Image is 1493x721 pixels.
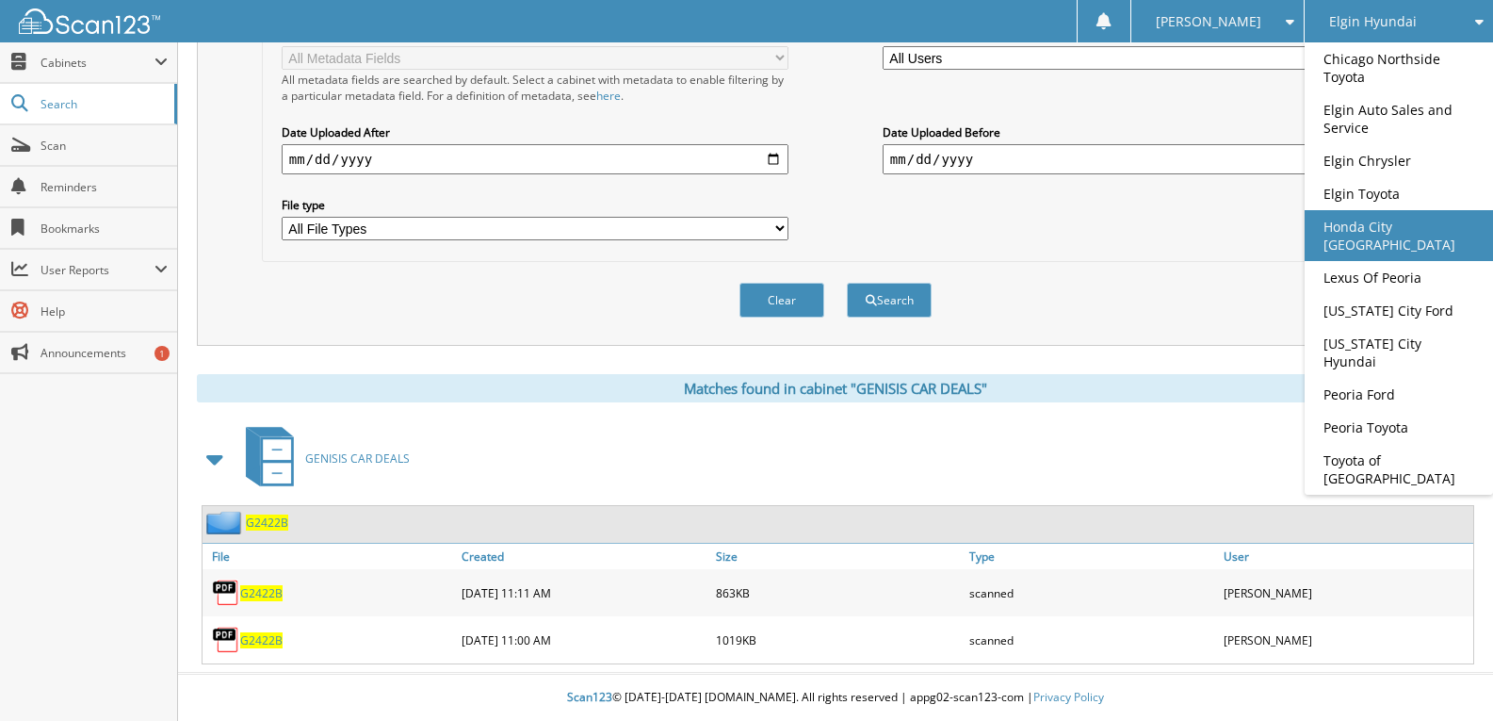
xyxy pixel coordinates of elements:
img: PDF.png [212,626,240,654]
a: Created [457,544,711,569]
span: User Reports [41,262,154,278]
a: Chicago Northside Toyota [1305,42,1493,93]
a: [US_STATE] City Hyundai [1305,327,1493,378]
a: Toyota of [GEOGRAPHIC_DATA] [1305,444,1493,495]
a: File [203,544,457,569]
a: Honda City [GEOGRAPHIC_DATA] [1305,210,1493,261]
label: Date Uploaded After [282,124,788,140]
div: 863KB [711,574,966,612]
span: Announcements [41,345,168,361]
div: [PERSON_NAME] [1219,574,1473,612]
span: Bookmarks [41,221,168,237]
a: [US_STATE] City Ford [1305,294,1493,327]
img: PDF.png [212,579,240,607]
a: G2422B [240,632,283,648]
span: GENISIS CAR DEALS [305,451,410,467]
div: scanned [965,621,1219,659]
button: Clear [739,283,824,318]
div: [PERSON_NAME] [1219,621,1473,659]
span: Reminders [41,179,168,195]
div: [DATE] 11:00 AM [457,621,711,659]
a: Elgin Auto Sales and Service [1305,93,1493,144]
div: Matches found in cabinet "GENISIS CAR DEALS" [197,374,1474,402]
a: G2422B [240,585,283,601]
img: folder2.png [206,511,246,534]
input: start [282,144,788,174]
a: Type [965,544,1219,569]
a: Lexus Of Peoria [1305,261,1493,294]
div: 1019KB [711,621,966,659]
span: Elgin Hyundai [1329,16,1417,27]
div: All metadata fields are searched by default. Select a cabinet with metadata to enable filtering b... [282,72,788,104]
img: scan123-logo-white.svg [19,8,160,34]
a: G2422B [246,515,288,531]
span: Scan123 [567,689,612,705]
a: GENISIS CAR DEALS [235,421,410,496]
div: [DATE] 11:11 AM [457,574,711,612]
a: Elgin Toyota [1305,177,1493,210]
input: end [883,144,1389,174]
label: Date Uploaded Before [883,124,1389,140]
span: Cabinets [41,55,154,71]
a: Privacy Policy [1033,689,1104,705]
span: [PERSON_NAME] [1156,16,1261,27]
span: Help [41,303,168,320]
button: Search [847,283,932,318]
div: 1 [154,346,170,361]
a: Size [711,544,966,569]
a: User [1219,544,1473,569]
a: here [596,88,621,104]
span: Scan [41,138,168,154]
div: scanned [965,574,1219,612]
a: Elgin Chrysler [1305,144,1493,177]
span: Search [41,96,165,112]
div: © [DATE]-[DATE] [DOMAIN_NAME]. All rights reserved | appg02-scan123-com | [178,675,1493,721]
a: Peoria Toyota [1305,411,1493,444]
label: File type [282,197,788,213]
a: Peoria Ford [1305,378,1493,411]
